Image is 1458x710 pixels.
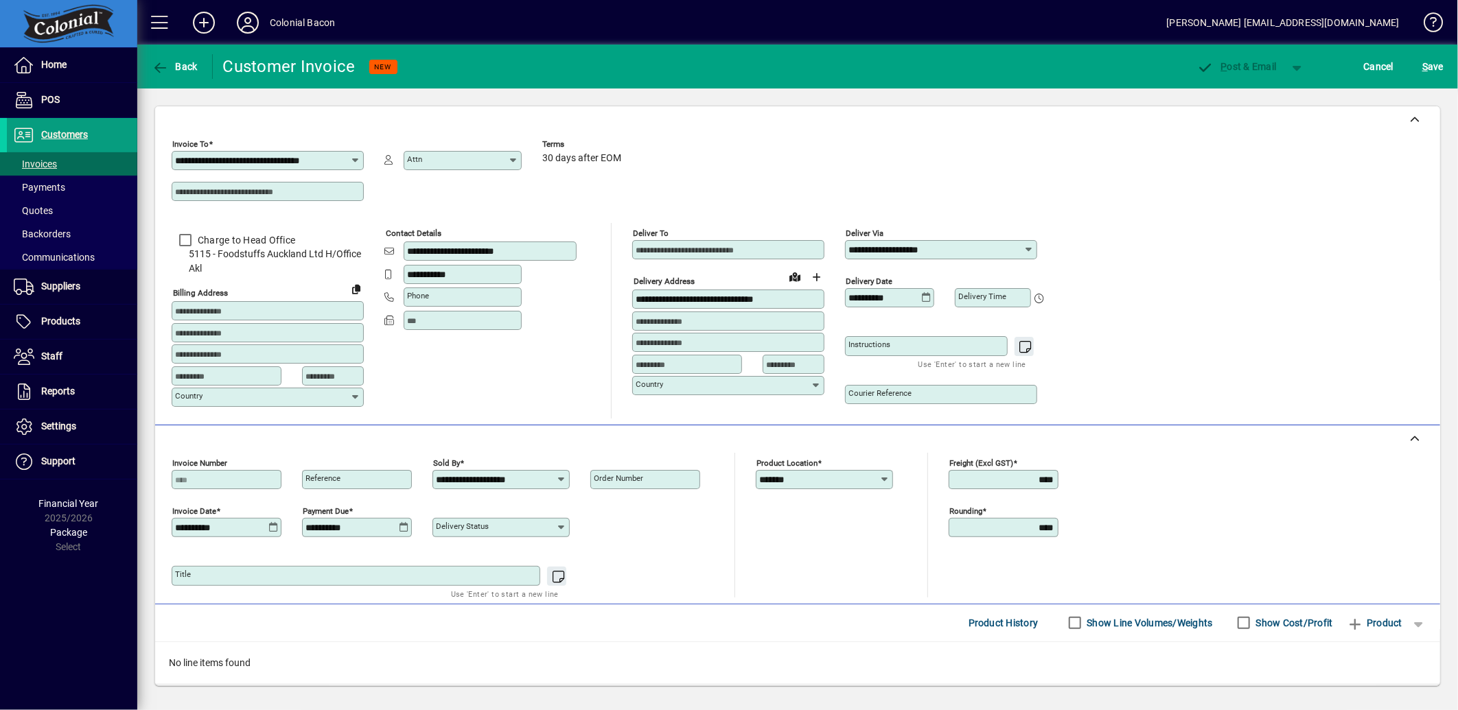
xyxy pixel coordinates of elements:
span: Package [50,527,87,538]
span: Product [1347,612,1402,634]
app-page-header-button: Back [137,54,213,79]
a: Settings [7,410,137,444]
button: Choose address [806,266,828,288]
a: Payments [7,176,137,199]
button: Post & Email [1190,54,1284,79]
mat-label: Country [175,391,202,401]
div: Colonial Bacon [270,12,335,34]
span: S [1422,61,1428,72]
span: Customers [41,129,88,140]
button: Add [182,10,226,35]
button: Save [1419,54,1447,79]
span: Invoices [14,158,57,169]
mat-label: Courier Reference [848,388,912,398]
span: Backorders [14,228,71,239]
span: ost & Email [1197,61,1277,72]
mat-label: Instructions [848,340,890,349]
a: Reports [7,375,137,409]
mat-hint: Use 'Enter' to start a new line [451,586,559,602]
span: Support [41,455,76,466]
button: Product [1340,611,1409,635]
mat-label: Deliver To [633,228,669,238]
a: Home [7,48,137,82]
div: Customer Invoice [223,56,356,78]
button: Cancel [1361,54,1398,79]
button: Profile [226,10,270,35]
mat-label: Payment due [303,506,349,515]
span: 5115 - Foodstuffs Auckland Ltd H/Office Akl [172,247,364,276]
a: Knowledge Base [1413,3,1441,47]
mat-label: Sold by [433,458,460,467]
span: ave [1422,56,1444,78]
span: Financial Year [39,498,99,509]
label: Charge to Head Office [195,233,295,247]
span: Products [41,316,80,327]
span: Terms [542,140,625,149]
span: Suppliers [41,281,80,292]
a: Support [7,445,137,479]
span: Quotes [14,205,53,216]
a: POS [7,83,137,117]
span: Product History [969,612,1039,634]
a: Backorders [7,222,137,246]
mat-label: Order number [594,473,643,483]
span: Settings [41,421,76,431]
mat-hint: Use 'Enter' to start a new line [918,356,1026,372]
span: Back [152,61,198,72]
a: Communications [7,246,137,269]
button: Copy to Delivery address [345,278,367,300]
a: View on map [784,265,806,287]
label: Show Line Volumes/Weights [1085,616,1213,630]
mat-label: Country [636,379,663,389]
mat-label: Rounding [949,506,982,515]
mat-label: Reference [305,473,340,483]
label: Show Cost/Profit [1253,616,1333,630]
div: No line items found [155,642,1440,684]
a: Invoices [7,152,137,176]
a: Suppliers [7,270,137,304]
a: Quotes [7,199,137,222]
span: 30 days after EOM [542,153,621,164]
span: Reports [41,386,75,397]
span: Cancel [1364,56,1394,78]
mat-label: Deliver via [846,228,883,238]
mat-label: Delivery date [846,276,892,286]
span: Staff [41,351,62,362]
span: POS [41,94,60,105]
mat-label: Invoice To [172,139,209,149]
span: P [1221,61,1227,72]
span: NEW [375,62,392,71]
span: Communications [14,252,95,263]
mat-label: Phone [407,291,429,300]
button: Back [148,54,201,79]
mat-label: Delivery status [436,521,489,531]
a: Products [7,305,137,339]
mat-label: Title [175,569,191,579]
div: [PERSON_NAME] [EMAIL_ADDRESS][DOMAIN_NAME] [1167,12,1400,34]
mat-label: Invoice date [172,506,216,515]
mat-label: Attn [407,154,422,164]
mat-label: Product location [756,458,818,467]
button: Product History [963,611,1044,635]
a: Staff [7,340,137,374]
span: Home [41,59,67,70]
mat-label: Freight (excl GST) [949,458,1013,467]
mat-label: Delivery time [958,292,1006,301]
mat-label: Invoice number [172,458,227,467]
span: Payments [14,182,65,193]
